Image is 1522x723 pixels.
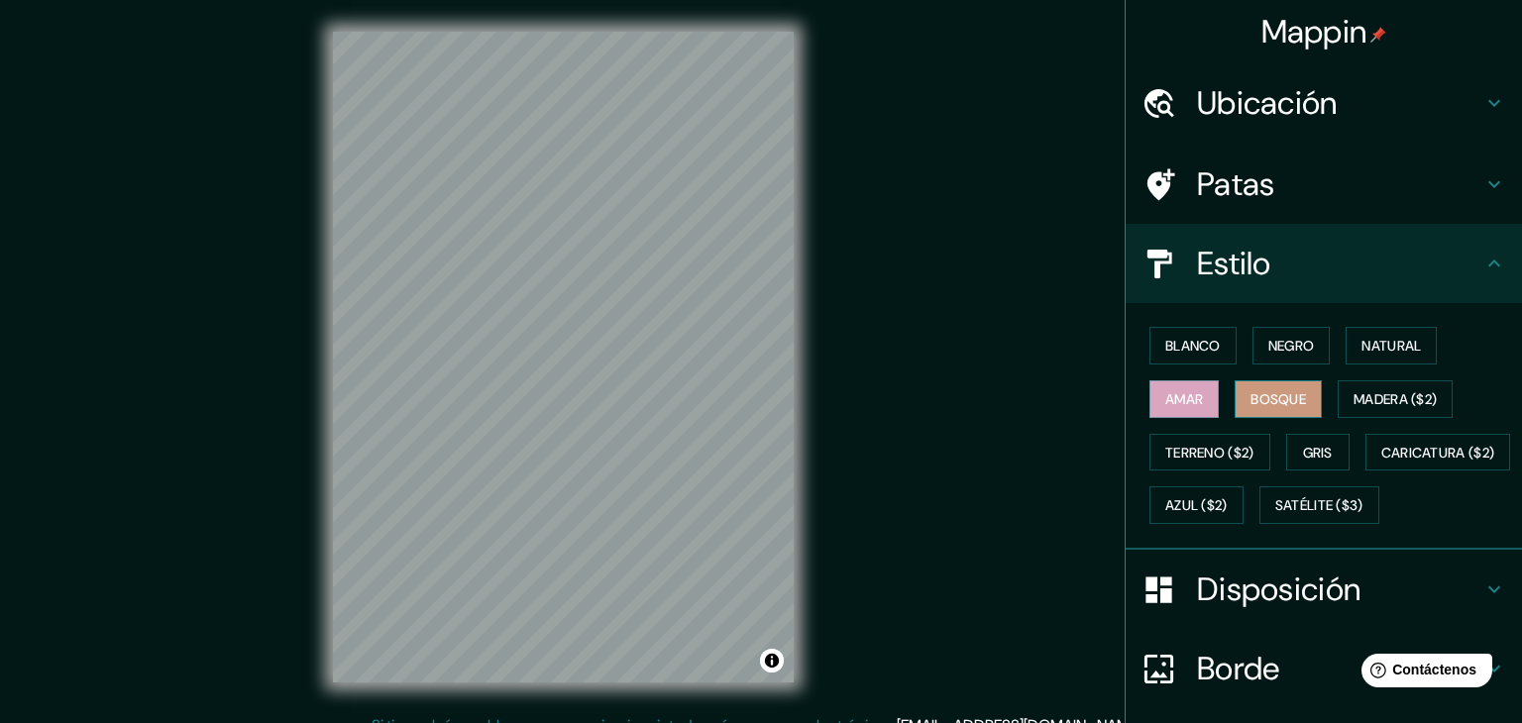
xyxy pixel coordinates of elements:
[1261,11,1367,52] font: Mappin
[1126,145,1522,224] div: Patas
[1126,629,1522,708] div: Borde
[1259,486,1379,524] button: Satélite ($3)
[1126,224,1522,303] div: Estilo
[1268,337,1315,355] font: Negro
[1303,444,1333,462] font: Gris
[1126,63,1522,143] div: Ubicación
[1370,27,1386,43] img: pin-icon.png
[1197,243,1271,284] font: Estilo
[1346,327,1437,364] button: Natural
[1361,337,1421,355] font: Natural
[1197,163,1275,205] font: Patas
[1126,550,1522,629] div: Disposición
[333,32,794,682] canvas: Mapa
[1286,434,1350,471] button: Gris
[1149,434,1270,471] button: Terreno ($2)
[1149,486,1244,524] button: Azul ($2)
[1165,337,1221,355] font: Blanco
[1149,380,1219,418] button: Amar
[1197,568,1360,610] font: Disposición
[1275,497,1363,515] font: Satélite ($3)
[1252,327,1331,364] button: Negro
[1354,390,1437,408] font: Madera ($2)
[1346,646,1500,701] iframe: Lanzador de widgets de ayuda
[1365,434,1511,471] button: Caricatura ($2)
[1381,444,1495,462] font: Caricatura ($2)
[1250,390,1306,408] font: Bosque
[1197,82,1338,124] font: Ubicación
[1235,380,1322,418] button: Bosque
[1197,648,1280,689] font: Borde
[760,649,784,672] button: Activar o desactivar atribución
[1165,444,1254,462] font: Terreno ($2)
[1165,497,1228,515] font: Azul ($2)
[1149,327,1237,364] button: Blanco
[1338,380,1453,418] button: Madera ($2)
[1165,390,1203,408] font: Amar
